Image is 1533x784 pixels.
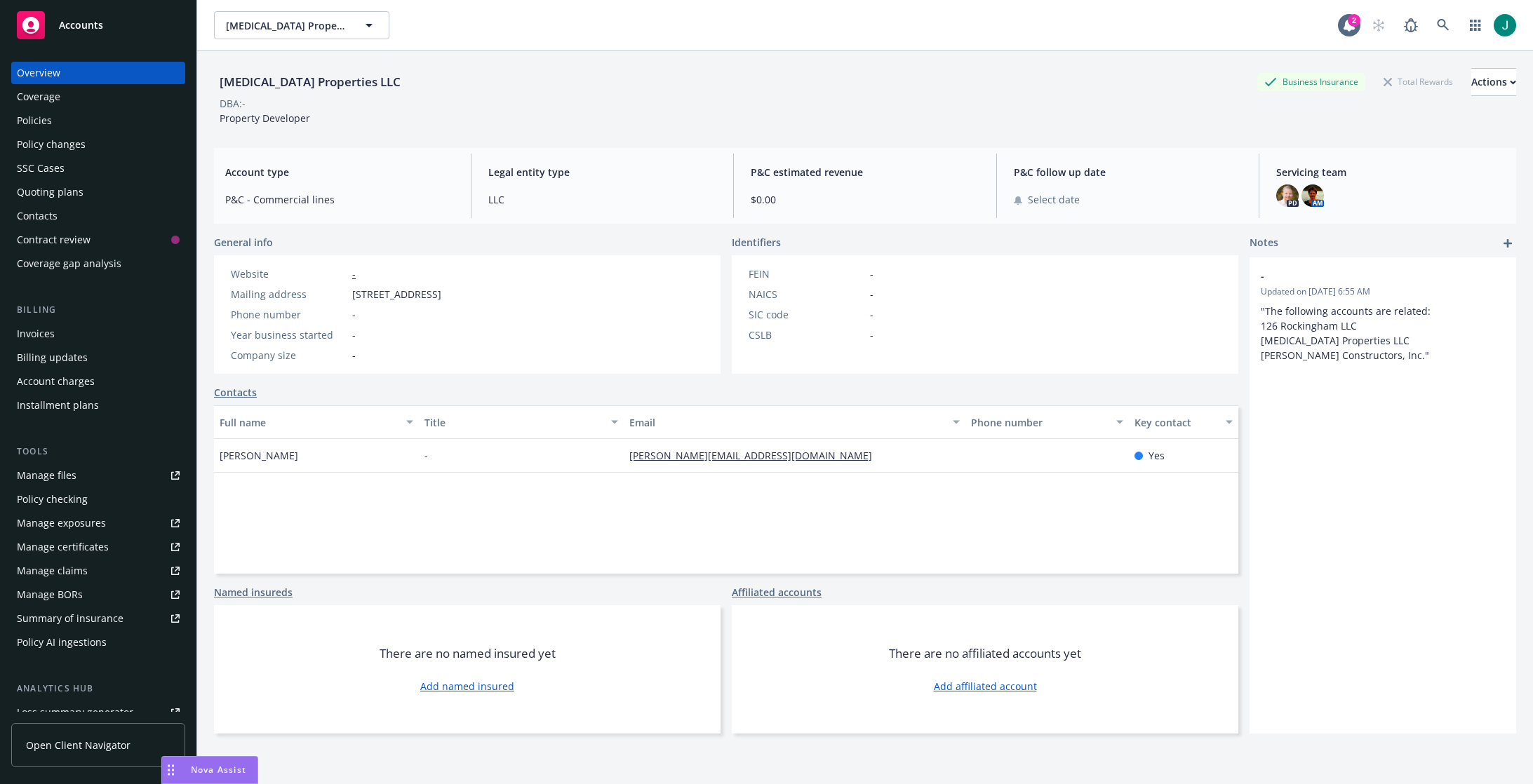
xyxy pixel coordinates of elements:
button: Phone number [965,405,1130,439]
div: Analytics hub [11,682,185,696]
a: SSC Cases [11,157,185,180]
a: Invoices [11,323,185,345]
a: Policy AI ingestions [11,631,185,654]
span: - [870,266,873,281]
div: Invoices [17,323,55,345]
div: Drag to move [162,757,180,783]
div: Policies [17,109,52,132]
span: Accounts [59,20,103,31]
span: [PERSON_NAME] [220,448,298,463]
div: Billing updates [17,346,88,369]
button: Nova Assist [161,756,258,784]
span: $0.00 [751,192,979,207]
div: Key contact [1134,415,1217,430]
div: Loss summary generator [17,701,133,724]
div: Year business started [231,327,347,342]
a: Manage exposures [11,512,185,534]
a: Report a Bug [1397,11,1425,39]
div: Policy checking [17,488,88,511]
a: Accounts [11,6,185,45]
img: photo [1494,14,1516,36]
span: Property Developer [220,111,310,125]
div: Company size [231,348,347,363]
div: Manage exposures [17,512,106,534]
span: - [870,307,873,322]
a: Manage files [11,464,185,487]
span: - [424,448,428,463]
img: photo [1301,184,1324,207]
span: Identifiers [732,235,781,250]
span: Select date [1028,192,1080,207]
span: - [352,327,356,342]
span: General info [214,235,273,250]
span: Yes [1149,448,1165,463]
span: P&C estimated revenue [751,165,979,180]
a: Quoting plans [11,181,185,203]
a: Contacts [11,205,185,227]
a: Manage claims [11,560,185,582]
a: add [1499,235,1516,252]
div: Overview [17,62,60,84]
div: Account charges [17,370,95,393]
div: 2 [1348,14,1360,27]
button: Key contact [1129,405,1238,439]
div: Email [629,415,944,430]
div: Phone number [231,307,347,322]
a: Search [1429,11,1457,39]
div: CSLB [749,327,864,342]
div: Phone number [971,415,1109,430]
div: Manage files [17,464,76,487]
a: Add named insured [420,679,514,694]
div: Tools [11,445,185,459]
span: - [870,287,873,302]
a: Switch app [1461,11,1490,39]
span: Nova Assist [191,764,246,776]
a: Overview [11,62,185,84]
span: Updated on [DATE] 6:55 AM [1261,285,1505,298]
button: Title [419,405,624,439]
span: There are no affiliated accounts yet [889,645,1081,662]
a: Contract review [11,229,185,251]
a: Coverage gap analysis [11,252,185,275]
div: Manage BORs [17,583,83,606]
div: Policy changes [17,133,86,156]
div: Actions [1471,69,1516,95]
div: Coverage [17,86,60,108]
a: Billing updates [11,346,185,369]
span: Open Client Navigator [26,738,130,752]
span: Legal entity type [488,165,717,180]
button: Full name [214,405,419,439]
button: Actions [1471,68,1516,96]
div: -Updated on [DATE] 6:55 AM"The following accounts are related: 126 Rockingham LLC [MEDICAL_DATA] ... [1250,257,1516,374]
span: Account type [225,165,454,180]
div: Contract review [17,229,91,251]
img: photo [1276,184,1299,207]
a: Start snowing [1365,11,1393,39]
a: Contacts [214,385,257,400]
div: Mailing address [231,287,347,302]
span: LLC [488,192,717,207]
div: Website [231,266,347,281]
div: Title [424,415,603,430]
div: Billing [11,303,185,317]
span: - [352,307,356,322]
span: [MEDICAL_DATA] Properties LLC [226,18,347,33]
a: [PERSON_NAME][EMAIL_ADDRESS][DOMAIN_NAME] [629,449,883,462]
span: [STREET_ADDRESS] [352,287,441,302]
span: P&C - Commercial lines [225,192,454,207]
span: P&C follow up date [1014,165,1243,180]
a: Loss summary generator [11,701,185,724]
div: Business Insurance [1257,73,1365,90]
div: SSC Cases [17,157,65,180]
div: NAICS [749,287,864,302]
div: Policy AI ingestions [17,631,107,654]
div: DBA: - [220,96,246,111]
span: - [1261,269,1468,283]
div: Installment plans [17,394,99,417]
div: Quoting plans [17,181,83,203]
a: Summary of insurance [11,607,185,630]
div: Manage certificates [17,536,109,558]
span: Notes [1250,235,1278,252]
div: Total Rewards [1377,73,1460,90]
